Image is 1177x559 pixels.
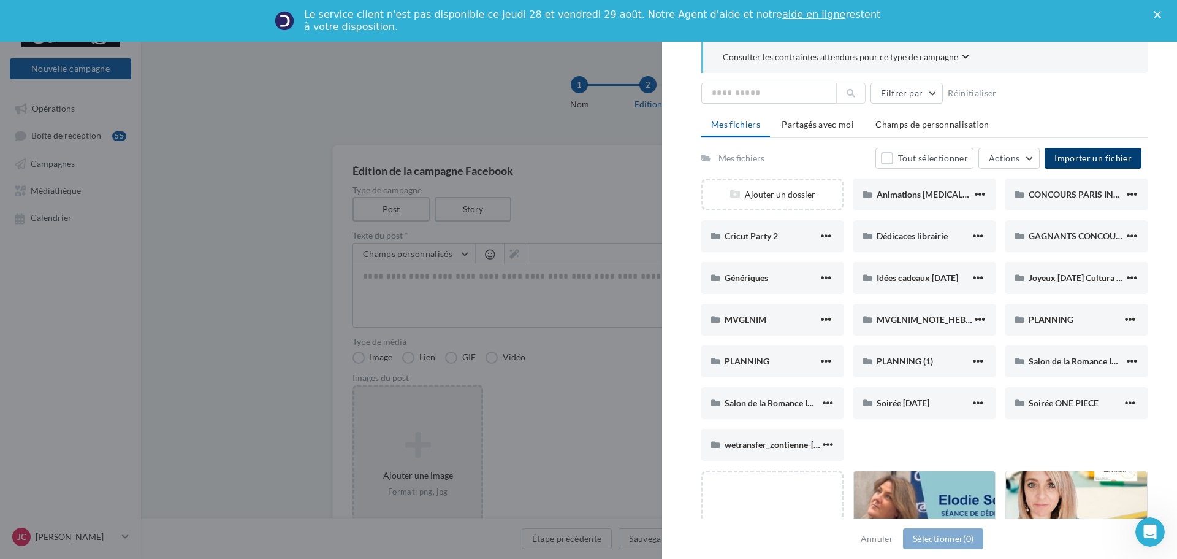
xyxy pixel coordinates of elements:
[877,398,929,408] span: Soirée [DATE]
[903,528,983,549] button: Sélectionner(0)
[275,11,294,31] img: Profile image for Service-Client
[856,531,898,546] button: Annuler
[723,50,969,66] button: Consulter les contraintes attendues pour ce type de campagne
[725,272,768,283] span: Génériques
[1045,148,1141,169] button: Importer un fichier
[870,83,943,104] button: Filtrer par
[875,148,973,169] button: Tout sélectionner
[1029,272,1136,283] span: Joyeux [DATE] Cultura 2024
[725,398,829,408] span: Salon de la Romance INSTA
[963,533,973,544] span: (0)
[877,356,933,366] span: PLANNING (1)
[723,51,958,63] span: Consulter les contraintes attendues pour ce type de campagne
[711,119,760,129] span: Mes fichiers
[1154,11,1166,18] div: Fermer
[875,119,989,129] span: Champs de personnalisation
[1029,189,1129,199] span: CONCOURS PARIS INSTA
[725,314,766,325] span: MVGLNIM
[943,86,1002,101] button: Réinitialiser
[782,9,845,20] a: aide en ligne
[1054,153,1132,163] span: Importer un fichier
[1029,314,1073,325] span: PLANNING
[782,119,854,129] span: Partagés avec moi
[877,314,1005,325] span: MVGLNIM_NOTE_HEBDO_S14-4
[877,272,958,283] span: Idées cadeaux [DATE]
[1135,517,1165,547] iframe: Intercom live chat
[703,188,842,201] div: Ajouter un dossier
[718,152,764,164] div: Mes fichiers
[304,9,883,33] div: Le service client n'est pas disponible ce jeudi 28 et vendredi 29 août. Notre Agent d'aide et not...
[978,148,1040,169] button: Actions
[725,439,910,450] span: wetransfer_zontienne-[DATE]_2024-11-14_1437
[1029,398,1099,408] span: Soirée ONE PIECE
[1029,356,1133,366] span: Salon de la Romance INSTA
[989,153,1019,163] span: Actions
[877,189,991,199] span: Animations [MEDICAL_DATA]
[877,231,948,241] span: Dédicaces librairie
[725,231,778,241] span: Cricut Party 2
[725,356,769,366] span: PLANNING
